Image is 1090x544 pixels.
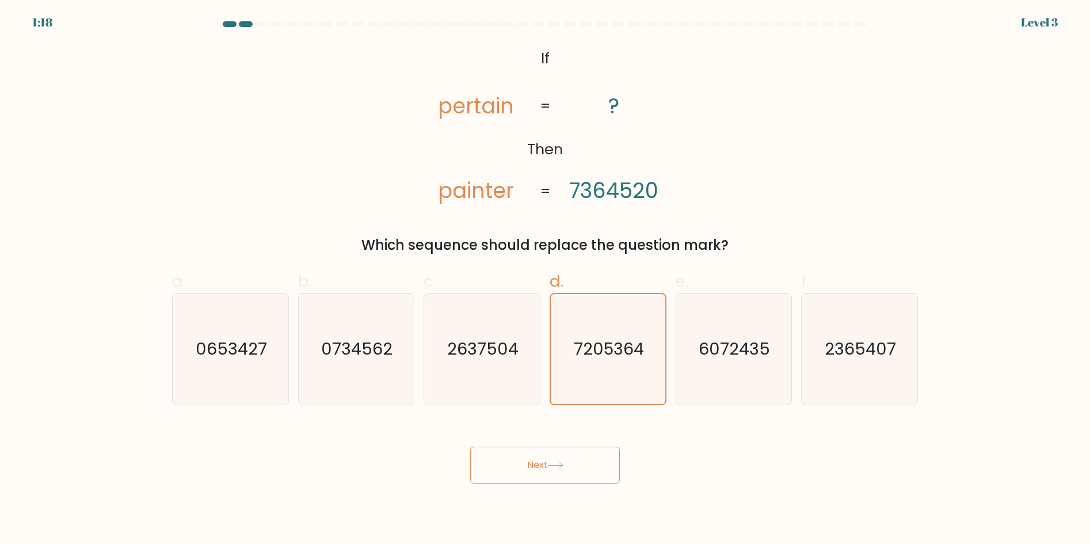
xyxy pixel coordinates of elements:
span: b. [298,270,312,292]
span: a. [172,270,186,292]
tspan: ? [608,91,619,121]
text: 6072435 [699,337,771,360]
text: 0734562 [322,337,393,360]
span: e. [676,270,688,292]
tspan: pertain [438,91,514,121]
text: 2365407 [825,337,897,360]
text: 0653427 [196,337,267,360]
div: Which sequence should replace the question mark? [179,235,911,256]
span: c. [424,270,436,292]
tspan: painter [438,176,514,206]
text: 7205364 [574,337,644,360]
tspan: = [540,181,551,201]
tspan: 7364520 [569,176,658,206]
div: 1:18 [32,14,52,31]
button: Next [470,447,620,484]
div: Level 3 [1021,14,1058,31]
tspan: Then [527,139,563,160]
text: 2637504 [448,337,519,360]
svg: @import url('[URL][DOMAIN_NAME]); [413,44,677,207]
span: f. [801,270,809,292]
tspan: If [541,48,550,69]
span: d. [550,270,563,292]
tspan: = [540,96,551,117]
